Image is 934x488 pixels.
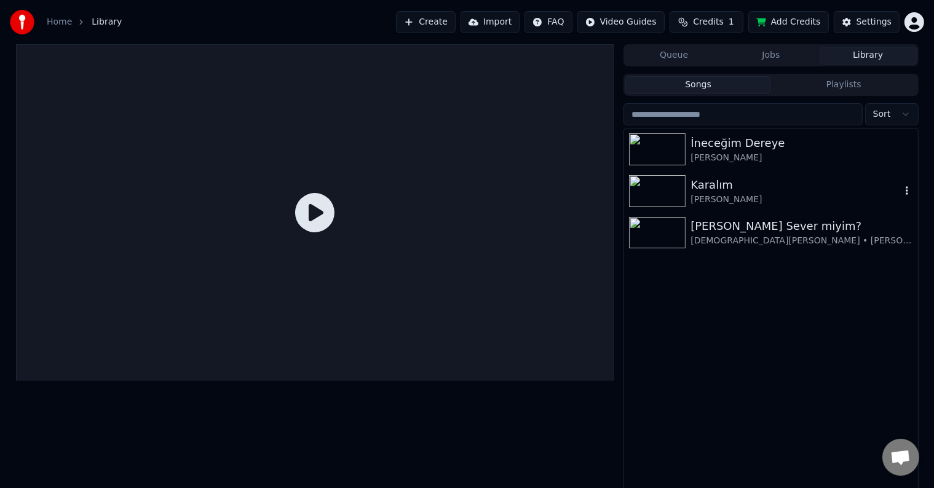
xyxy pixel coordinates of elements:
span: Credits [693,16,723,28]
nav: breadcrumb [47,16,122,28]
div: İneceğim Dereye [691,135,912,152]
a: Açık sohbet [882,439,919,476]
div: [DEMOGRAPHIC_DATA][PERSON_NAME] • [PERSON_NAME] [691,235,912,247]
button: Library [820,47,917,65]
button: Add Credits [748,11,829,33]
button: FAQ [524,11,572,33]
div: Settings [857,16,892,28]
button: Playlists [771,76,917,94]
div: [PERSON_NAME] Sever miyim? [691,218,912,235]
button: Video Guides [577,11,665,33]
button: Import [461,11,520,33]
button: Settings [834,11,900,33]
div: [PERSON_NAME] [691,194,900,206]
div: Karalım [691,176,900,194]
span: Sort [873,108,891,120]
button: Queue [625,47,722,65]
span: Library [92,16,122,28]
a: Home [47,16,72,28]
span: 1 [729,16,734,28]
div: [PERSON_NAME] [691,152,912,164]
button: Songs [625,76,771,94]
button: Credits1 [670,11,743,33]
img: youka [10,10,34,34]
button: Jobs [722,47,820,65]
button: Create [396,11,456,33]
